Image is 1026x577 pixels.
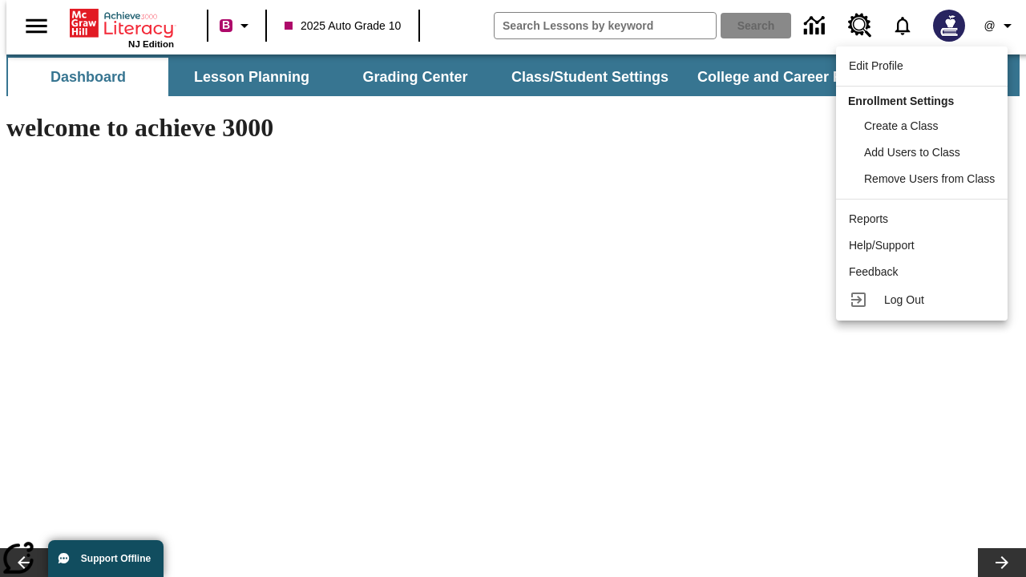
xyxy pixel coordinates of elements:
[849,59,903,72] span: Edit Profile
[864,146,960,159] span: Add Users to Class
[864,172,995,185] span: Remove Users from Class
[849,265,898,278] span: Feedback
[849,239,915,252] span: Help/Support
[849,212,888,225] span: Reports
[848,95,954,107] span: Enrollment Settings
[864,119,939,132] span: Create a Class
[884,293,924,306] span: Log Out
